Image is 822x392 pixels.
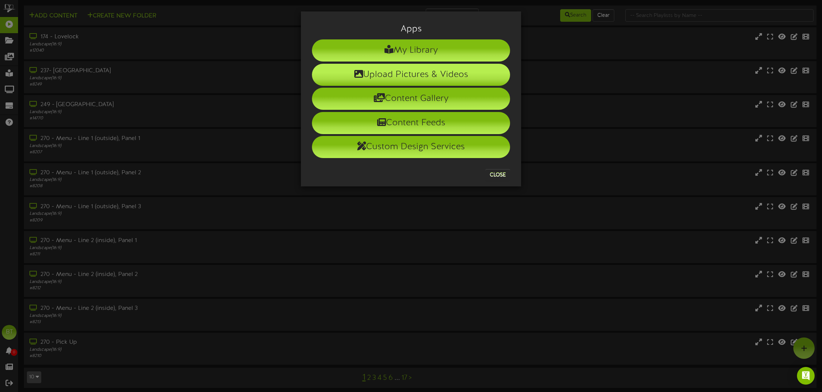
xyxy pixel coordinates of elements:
button: Close [485,169,510,181]
li: My Library [312,39,510,62]
h3: Apps [312,24,510,34]
div: Open Intercom Messenger [797,367,815,385]
li: Custom Design Services [312,136,510,158]
li: Upload Pictures & Videos [312,64,510,86]
li: Content Gallery [312,88,510,110]
li: Content Feeds [312,112,510,134]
